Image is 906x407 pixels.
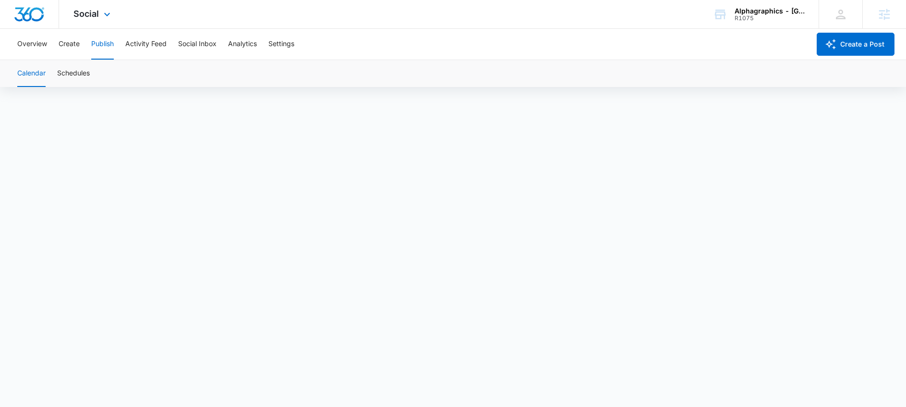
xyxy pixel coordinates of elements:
button: Create a Post [817,33,894,56]
button: Settings [268,29,294,60]
div: account name [735,7,805,15]
span: Social [73,9,99,19]
button: Activity Feed [125,29,167,60]
button: Social Inbox [178,29,217,60]
button: Overview [17,29,47,60]
button: Calendar [17,60,46,87]
button: Create [59,29,80,60]
button: Publish [91,29,114,60]
div: account id [735,15,805,22]
button: Schedules [57,60,90,87]
button: Analytics [228,29,257,60]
